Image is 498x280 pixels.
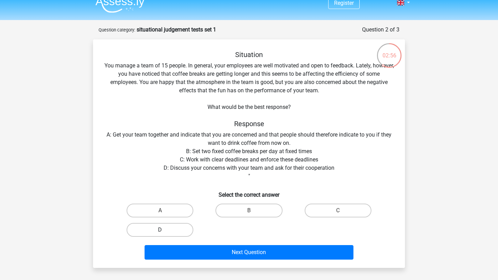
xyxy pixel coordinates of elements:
div: Question 2 of 3 [362,26,399,34]
div: 02:56 [376,43,402,60]
label: D [127,223,193,237]
label: B [215,204,282,217]
button: Next Question [145,245,354,260]
h6: Select the correct answer [104,186,394,198]
strong: situational judgement tests set 1 [137,26,216,33]
small: Question category: [99,27,135,32]
div: You manage a team of 15 people. In general, your employees are well motivated and open to feedbac... [96,50,402,262]
h5: Situation [104,50,394,59]
label: A [127,204,193,217]
label: C [305,204,371,217]
h5: Response [104,120,394,128]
